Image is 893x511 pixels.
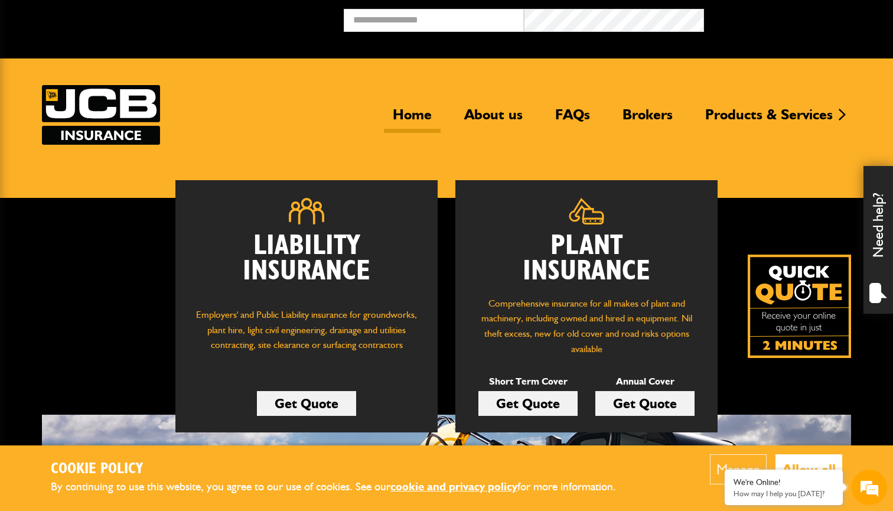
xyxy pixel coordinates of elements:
[478,374,578,389] p: Short Term Cover
[42,85,160,145] img: JCB Insurance Services logo
[775,454,842,484] button: Allow all
[614,106,682,133] a: Brokers
[478,391,578,416] a: Get Quote
[696,106,842,133] a: Products & Services
[257,391,356,416] a: Get Quote
[863,166,893,314] div: Need help?
[734,489,834,498] p: How may I help you today?
[734,477,834,487] div: We're Online!
[42,85,160,145] a: JCB Insurance Services
[595,374,695,389] p: Annual Cover
[193,233,420,296] h2: Liability Insurance
[748,255,851,358] a: Get your insurance quote isn just 2-minutes
[455,106,532,133] a: About us
[710,454,767,484] button: Manage
[704,9,884,27] button: Broker Login
[51,478,635,496] p: By continuing to use this website, you agree to our use of cookies. See our for more information.
[473,296,700,356] p: Comprehensive insurance for all makes of plant and machinery, including owned and hired in equipm...
[51,460,635,479] h2: Cookie Policy
[595,391,695,416] a: Get Quote
[473,233,700,284] h2: Plant Insurance
[193,307,420,364] p: Employers' and Public Liability insurance for groundworks, plant hire, light civil engineering, d...
[546,106,599,133] a: FAQs
[390,480,517,493] a: cookie and privacy policy
[384,106,441,133] a: Home
[748,255,851,358] img: Quick Quote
